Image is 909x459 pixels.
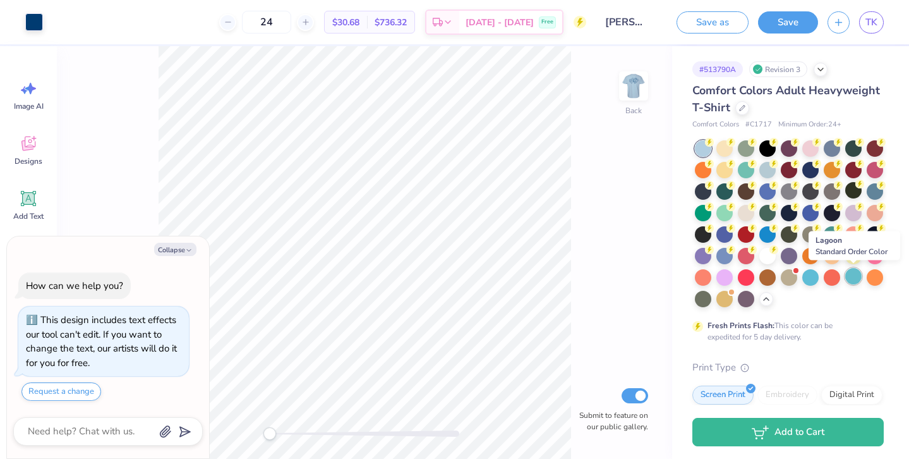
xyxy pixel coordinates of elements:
button: Save [758,11,818,34]
span: Comfort Colors Adult Heavyweight T-Shirt [692,83,880,115]
span: Designs [15,156,42,166]
span: [DATE] - [DATE] [466,16,534,29]
a: TK [859,11,884,34]
span: TK [865,15,877,30]
div: Back [625,105,642,116]
span: Free [541,18,553,27]
div: How can we help you? [26,279,123,292]
span: Standard Order Color [816,247,888,257]
div: Digital Print [821,386,882,405]
button: Collapse [154,243,196,256]
button: Request a change [21,382,101,401]
span: Image AI [14,101,44,111]
div: Screen Print [692,386,754,405]
div: # 513790A [692,61,743,77]
span: # C1717 [745,119,772,130]
span: Comfort Colors [692,119,739,130]
div: This design includes text effects our tool can't edit. If you want to change the text, our artist... [26,314,177,369]
div: Accessibility label [263,427,276,440]
span: $736.32 [375,16,407,29]
input: – – [242,11,291,34]
img: Back [621,73,646,99]
div: Embroidery [757,386,817,405]
div: Revision 3 [749,61,807,77]
div: This color can be expedited for 5 day delivery. [707,320,863,343]
label: Submit to feature on our public gallery. [572,410,648,432]
strong: Fresh Prints Flash: [707,321,774,331]
span: Minimum Order: 24 + [778,119,841,130]
button: Add to Cart [692,418,884,446]
div: Lagoon [809,231,900,260]
span: Add Text [13,211,44,221]
input: Untitled Design [596,9,658,35]
span: $30.68 [332,16,359,29]
button: Save as [677,11,749,34]
div: Print Type [692,360,884,375]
